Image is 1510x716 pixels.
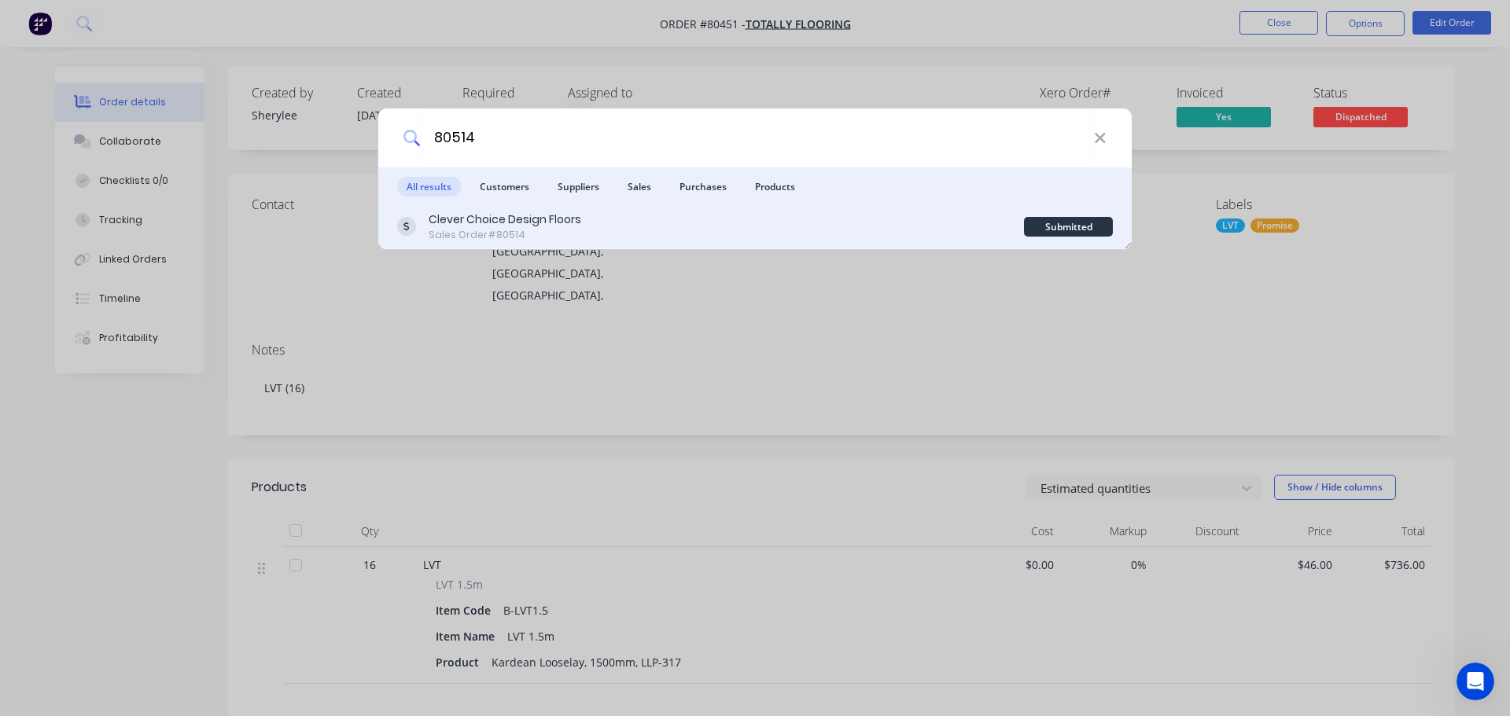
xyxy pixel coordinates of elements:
[618,177,661,196] span: Sales
[670,177,736,196] span: Purchases
[421,108,1094,167] input: Start typing a customer or supplier name to create a new order...
[470,177,539,196] span: Customers
[1024,217,1113,237] div: Submitted
[429,228,581,242] div: Sales Order #80514
[746,177,805,196] span: Products
[1457,663,1494,700] iframe: Intercom live chat
[548,177,609,196] span: Suppliers
[397,177,461,196] span: All results
[429,211,581,228] div: Clever Choice Design Floors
